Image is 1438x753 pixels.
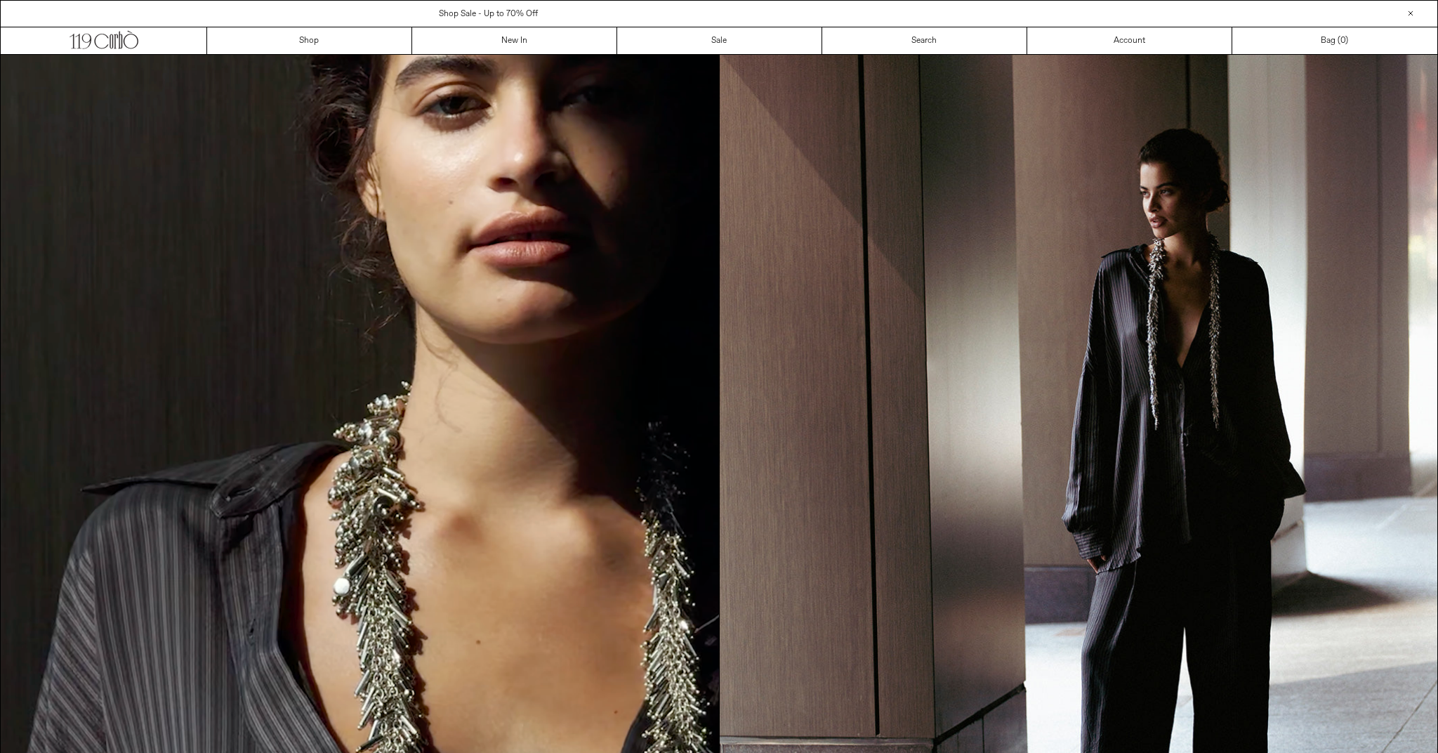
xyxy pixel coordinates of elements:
a: Shop [207,27,412,54]
a: Shop Sale - Up to 70% Off [439,8,538,20]
a: Bag () [1232,27,1437,54]
a: Sale [617,27,822,54]
a: New In [412,27,617,54]
a: Search [822,27,1027,54]
a: Account [1027,27,1232,54]
span: ) [1340,34,1348,47]
span: 0 [1340,35,1345,46]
